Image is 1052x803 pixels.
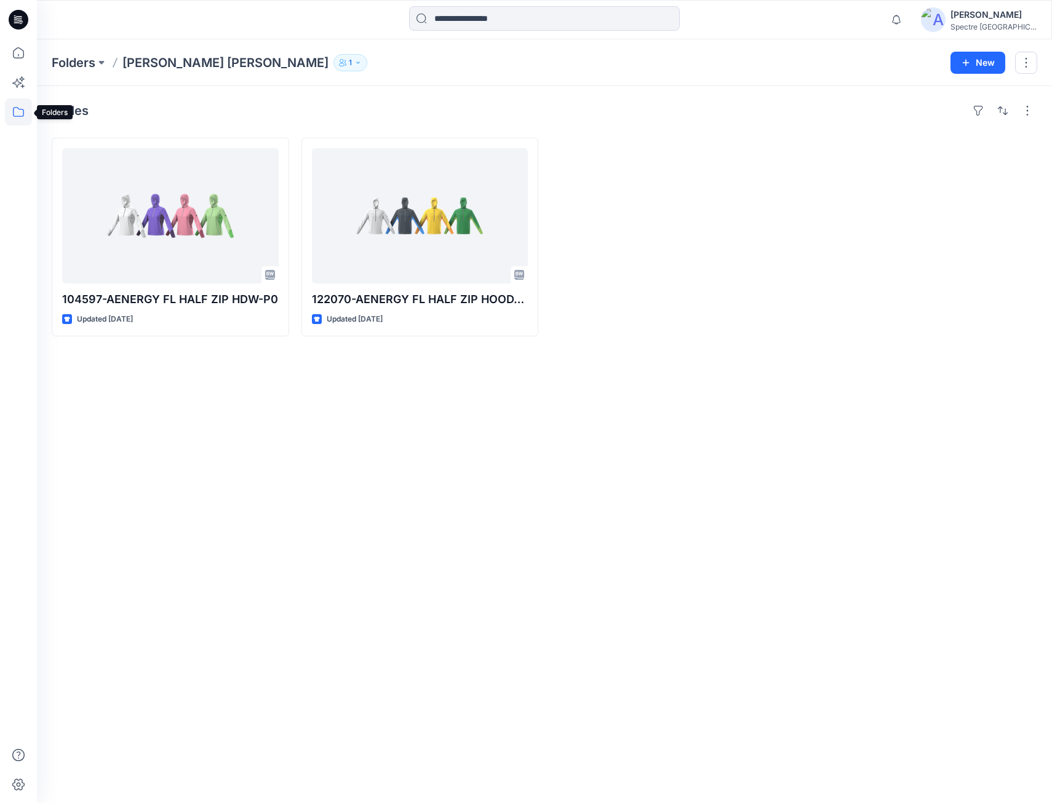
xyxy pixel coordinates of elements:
[950,7,1037,22] div: [PERSON_NAME]
[77,313,133,326] p: Updated [DATE]
[950,22,1037,31] div: Spectre [GEOGRAPHIC_DATA]
[327,313,383,326] p: Updated [DATE]
[62,148,279,283] a: 104597-AENERGY FL HALF ZIP HDW-P0
[349,56,352,69] p: 1
[921,7,946,32] img: avatar
[950,52,1005,74] button: New
[312,291,528,308] p: 122070-AENERGY FL HALF ZIP HOODY MEN-P0
[52,54,95,71] a: Folders
[333,54,367,71] button: 1
[52,103,89,118] h4: Styles
[122,54,329,71] p: [PERSON_NAME] [PERSON_NAME]
[312,148,528,283] a: 122070-AENERGY FL HALF ZIP HOODY MEN-P0
[62,291,279,308] p: 104597-AENERGY FL HALF ZIP HDW-P0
